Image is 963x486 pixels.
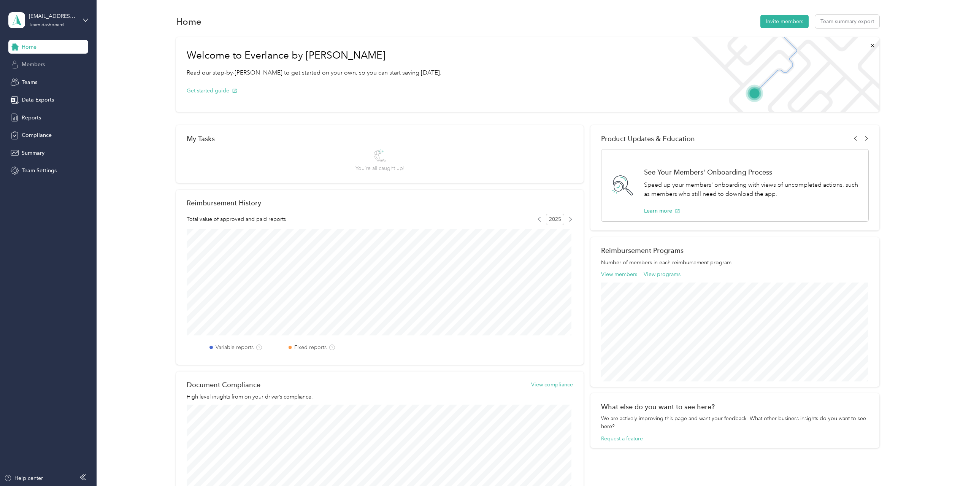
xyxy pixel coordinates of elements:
[601,403,869,411] div: What else do you want to see here?
[187,381,260,389] h2: Document Compliance
[187,49,441,62] h1: Welcome to Everlance by [PERSON_NAME]
[531,381,573,389] button: View compliance
[760,15,809,28] button: Invite members
[187,87,237,95] button: Get started guide
[684,37,879,112] img: Welcome to everlance
[187,135,573,143] div: My Tasks
[601,135,695,143] span: Product Updates & Education
[294,343,327,351] label: Fixed reports
[546,214,564,225] span: 2025
[176,17,201,25] h1: Home
[22,167,57,175] span: Team Settings
[601,259,869,267] p: Number of members in each reimbursement program.
[22,131,52,139] span: Compliance
[644,180,861,199] p: Speed up your members' onboarding with views of uncompleted actions, such as members who still ne...
[644,168,861,176] h1: See Your Members' Onboarding Process
[355,164,405,172] span: You’re all caught up!
[22,114,41,122] span: Reports
[29,23,64,27] div: Team dashboard
[22,96,54,104] span: Data Exports
[187,68,441,78] p: Read our step-by-[PERSON_NAME] to get started on your own, so you can start saving [DATE].
[22,78,37,86] span: Teams
[22,43,36,51] span: Home
[4,474,43,482] button: Help center
[29,12,76,20] div: [EMAIL_ADDRESS][PERSON_NAME][DOMAIN_NAME]
[216,343,254,351] label: Variable reports
[22,60,45,68] span: Members
[920,443,963,486] iframe: Everlance-gr Chat Button Frame
[601,435,643,443] button: Request a feature
[187,215,286,223] span: Total value of approved and paid reports
[601,270,637,278] button: View members
[601,415,869,430] div: We are actively improving this page and want your feedback. What other business insights do you w...
[22,149,44,157] span: Summary
[187,393,573,401] p: High level insights from on your driver’s compliance.
[644,207,680,215] button: Learn more
[601,246,869,254] h2: Reimbursement Programs
[187,199,261,207] h2: Reimbursement History
[644,270,681,278] button: View programs
[815,15,879,28] button: Team summary export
